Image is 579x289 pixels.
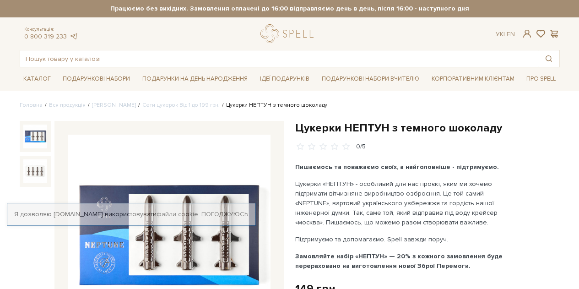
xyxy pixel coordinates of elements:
[538,50,559,67] button: Пошук товару у каталозі
[23,125,47,148] img: Цукерки НЕПТУН з темного шоколаду
[503,30,505,38] span: |
[20,72,54,86] a: Каталог
[295,121,560,135] h1: Цукерки НЕПТУН з темного шоколаду
[139,72,251,86] a: Подарунки на День народження
[7,210,255,218] div: Я дозволяю [DOMAIN_NAME] використовувати
[59,72,134,86] a: Подарункові набори
[295,252,503,270] b: Замовляйте набір «НЕПТУН» — 20% з кожного замовлення буде перераховано на виготовлення нової Збро...
[20,5,560,13] strong: Працюємо без вихідних. Замовлення оплачені до 16:00 відправляємо день в день, після 16:00 - насту...
[496,30,515,38] div: Ук
[256,72,313,86] a: Ідеї подарунків
[295,234,510,244] p: Підтримуємо та допомагаємо. Spell завжди поруч.
[507,30,515,38] a: En
[24,33,67,40] a: 0 800 319 233
[220,101,327,109] li: Цукерки НЕПТУН з темного шоколаду
[318,71,423,87] a: Подарункові набори Вчителю
[69,33,78,40] a: telegram
[23,159,47,183] img: Цукерки НЕПТУН з темного шоколаду
[24,27,78,33] span: Консультація:
[20,102,43,109] a: Головна
[356,142,366,151] div: 0/5
[260,24,318,43] a: logo
[92,102,136,109] a: [PERSON_NAME]
[523,72,559,86] a: Про Spell
[49,102,86,109] a: Вся продукція
[201,210,248,218] a: Погоджуюсь
[295,163,499,171] b: Пишаємось та поважаємо своїх, а найголовніше - підтримуємо.
[20,50,538,67] input: Пошук товару у каталозі
[428,72,518,86] a: Корпоративним клієнтам
[295,179,510,227] p: Цукерки «НЕПТУН» - особливий для нас проєкт, яким ми хочемо підтримати вітчизняне виробництво озб...
[157,210,198,218] a: файли cookie
[142,102,220,109] a: Сети цукерок Від 1 до 199 грн.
